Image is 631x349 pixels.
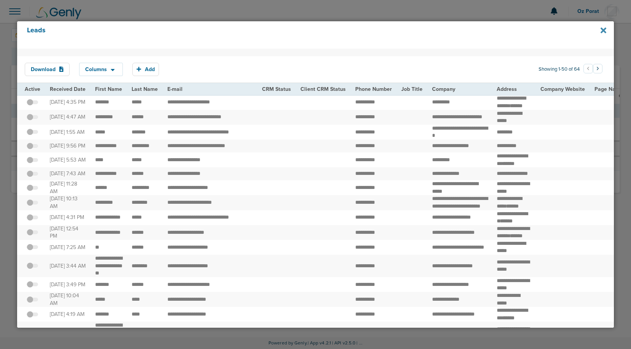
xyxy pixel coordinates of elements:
td: [DATE] 4:35 PM [45,95,91,109]
span: Columns [85,67,107,72]
td: [DATE] 7:25 AM [45,240,91,255]
td: [DATE] 12:54 PM [45,225,91,240]
button: Download [25,63,70,76]
td: [DATE] 11:28 AM [45,180,91,195]
span: Active [25,86,40,92]
span: First Name [95,86,122,92]
td: [DATE] 10:13 AM [45,195,91,210]
th: Company [428,83,492,95]
td: [DATE] 3:49 PM [45,277,91,292]
button: Add [132,63,159,76]
td: [DATE] 1:39 PM [45,322,91,344]
td: [DATE] 9:56 PM [45,140,91,152]
td: [DATE] 4:47 AM [45,110,91,125]
td: [DATE] 1:55 AM [45,125,91,140]
span: Add [145,66,155,73]
ul: Pagination [583,65,602,74]
th: Page Name [590,83,628,95]
td: [DATE] 3:44 AM [45,255,91,277]
td: [DATE] 5:53 AM [45,152,91,167]
th: Job Title [397,83,428,95]
th: Address [492,83,536,95]
h4: Leads [27,26,548,44]
th: Company Website [536,83,590,95]
span: CRM Status [262,86,291,92]
td: [DATE] 7:43 AM [45,167,91,180]
span: Received Date [50,86,86,92]
th: Client CRM Status [296,83,351,95]
span: Last Name [132,86,158,92]
td: [DATE] 4:31 PM [45,210,91,225]
td: [DATE] 10:04 AM [45,292,91,307]
span: Showing 1-50 of 64 [539,66,580,73]
button: Go to next page [593,64,602,73]
span: Phone Number [355,86,392,92]
span: E-mail [167,86,183,92]
td: [DATE] 4:19 AM [45,307,91,322]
